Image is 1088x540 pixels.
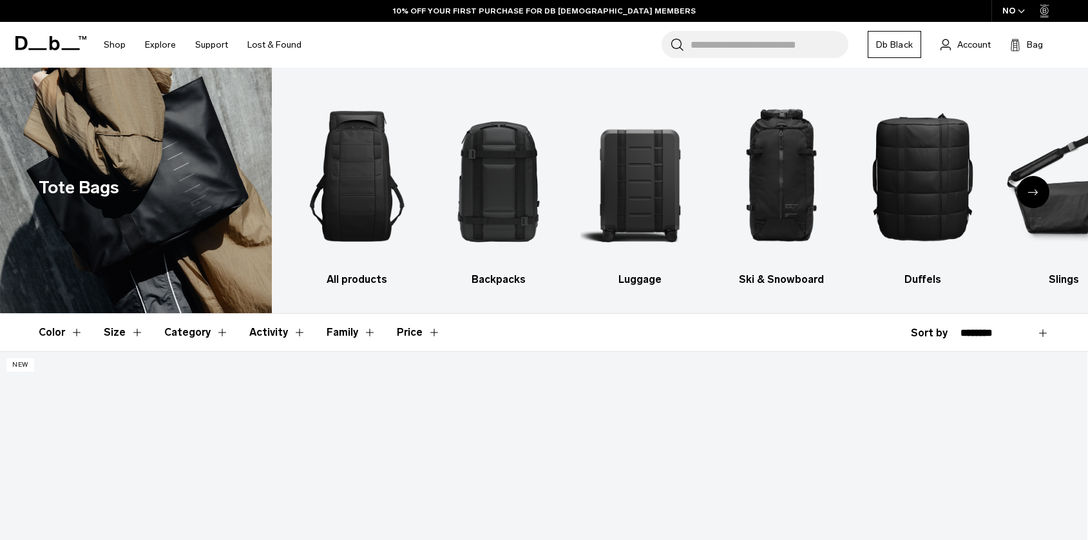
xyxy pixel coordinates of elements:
[39,314,83,351] button: Toggle Filter
[397,314,441,351] button: Toggle Price
[439,272,558,287] h3: Backpacks
[957,38,991,52] span: Account
[298,272,416,287] h3: All products
[722,272,841,287] h3: Ski & Snowboard
[580,272,699,287] h3: Luggage
[247,22,301,68] a: Lost & Found
[1027,38,1043,52] span: Bag
[195,22,228,68] a: Support
[439,87,558,287] a: Db Backpacks
[164,314,229,351] button: Toggle Filter
[439,87,558,265] img: Db
[722,87,841,287] a: Db Ski & Snowboard
[393,5,696,17] a: 10% OFF YOUR FIRST PURCHASE FOR DB [DEMOGRAPHIC_DATA] MEMBERS
[580,87,699,265] img: Db
[863,87,982,287] a: Db Duffels
[104,314,144,351] button: Toggle Filter
[298,87,416,287] a: Db All products
[6,358,34,372] p: New
[298,87,416,287] li: 1 / 10
[580,87,699,287] a: Db Luggage
[863,87,982,287] li: 5 / 10
[722,87,841,287] li: 4 / 10
[327,314,376,351] button: Toggle Filter
[580,87,699,287] li: 3 / 10
[94,22,311,68] nav: Main Navigation
[722,87,841,265] img: Db
[863,272,982,287] h3: Duffels
[1017,176,1049,208] div: Next slide
[39,175,119,201] h1: Tote Bags
[940,37,991,52] a: Account
[249,314,306,351] button: Toggle Filter
[439,87,558,287] li: 2 / 10
[863,87,982,265] img: Db
[1010,37,1043,52] button: Bag
[298,87,416,265] img: Db
[104,22,126,68] a: Shop
[145,22,176,68] a: Explore
[868,31,921,58] a: Db Black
